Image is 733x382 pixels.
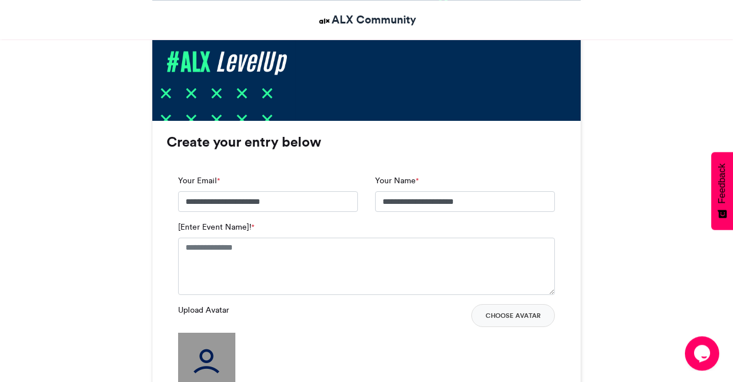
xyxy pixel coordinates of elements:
[471,304,555,327] button: Choose Avatar
[178,175,220,187] label: Your Email
[317,11,416,28] a: ALX Community
[717,163,727,203] span: Feedback
[711,152,733,230] button: Feedback - Show survey
[167,135,566,149] h3: Create your entry below
[685,336,722,371] iframe: chat widget
[178,221,254,233] label: [Enter Event Name]!
[178,304,229,316] label: Upload Avatar
[317,14,332,28] img: ALX Community
[375,175,419,187] label: Your Name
